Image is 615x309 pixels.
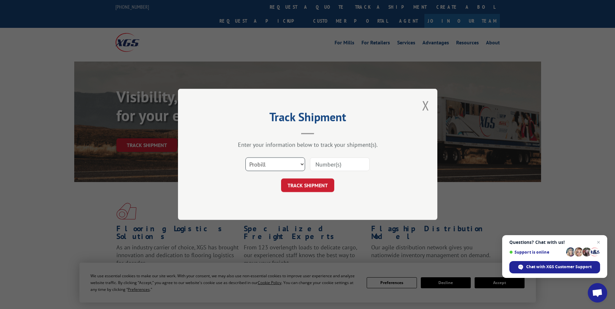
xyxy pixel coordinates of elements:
[588,283,607,303] div: Open chat
[526,264,592,270] span: Chat with XGS Customer Support
[595,238,602,246] span: Close chat
[509,261,600,273] div: Chat with XGS Customer Support
[509,250,564,255] span: Support is online
[310,158,370,171] input: Number(s)
[509,240,600,245] span: Questions? Chat with us!
[281,179,334,192] button: TRACK SHIPMENT
[422,97,429,114] button: Close modal
[210,112,405,125] h2: Track Shipment
[210,141,405,149] div: Enter your information below to track your shipment(s).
